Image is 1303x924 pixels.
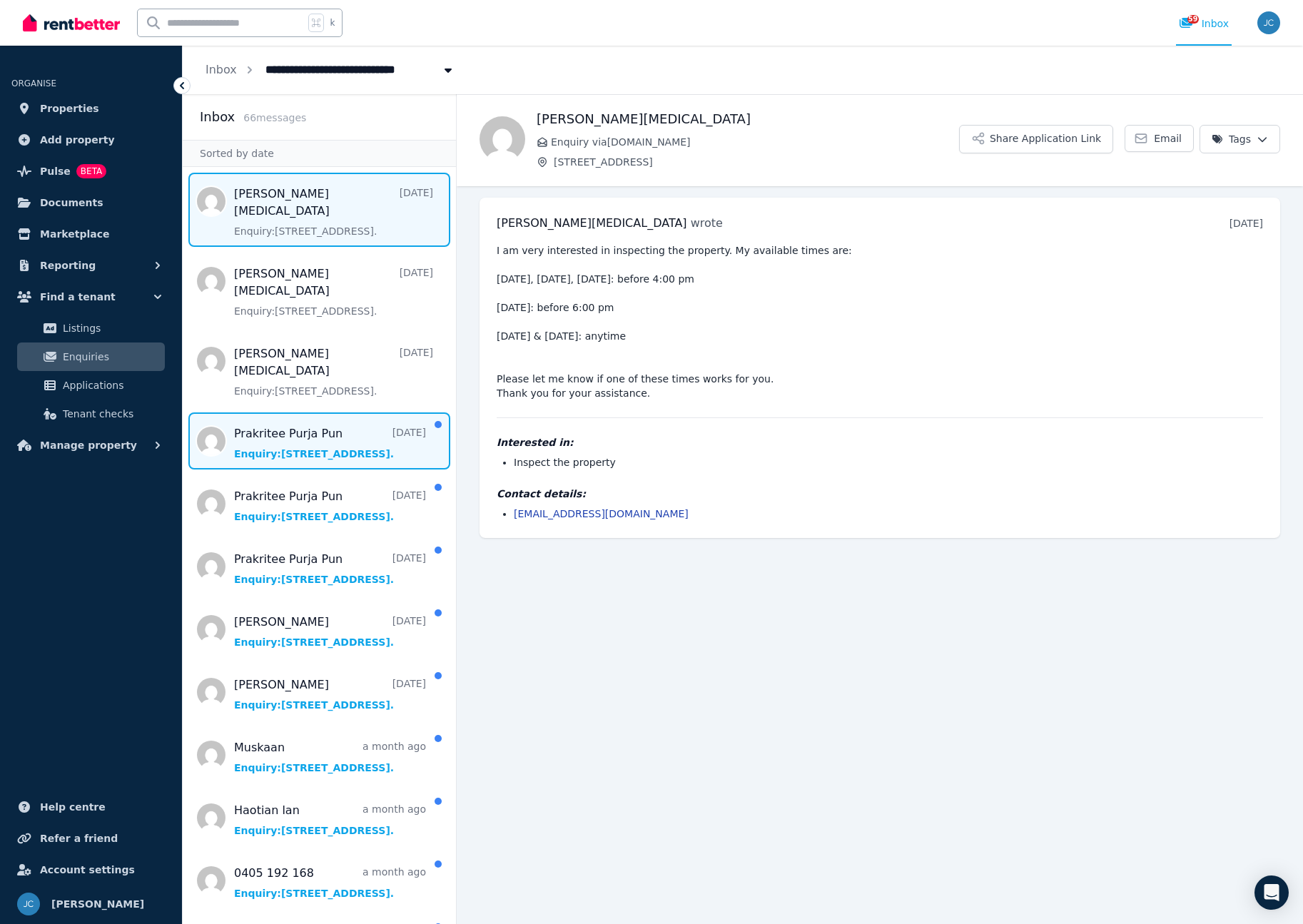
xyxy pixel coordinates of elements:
[11,283,171,311] button: Find a tenant
[183,46,478,94] nav: Breadcrumb
[497,487,1263,501] h4: Contact details:
[537,109,959,129] h1: [PERSON_NAME][MEDICAL_DATA]
[17,342,165,371] a: Enquiries
[40,798,106,816] span: Help centre
[234,739,426,775] a: Muskaana month agoEnquiry:[STREET_ADDRESS].
[1187,15,1199,24] span: 59
[1200,125,1280,153] button: Tags
[514,508,689,519] a: [EMAIL_ADDRESS][DOMAIN_NAME]
[40,288,116,305] span: Find a tenant
[330,17,335,29] span: k
[40,257,96,274] span: Reporting
[234,676,426,712] a: [PERSON_NAME][DATE]Enquiry:[STREET_ADDRESS].
[1154,131,1182,146] span: Email
[63,377,159,394] span: Applications
[11,220,171,248] a: Marketplace
[17,314,165,342] a: Listings
[551,135,959,149] span: Enquiry via [DOMAIN_NAME]
[11,126,171,154] a: Add property
[40,100,99,117] span: Properties
[63,320,159,337] span: Listings
[234,865,426,900] a: 0405 192 168a month agoEnquiry:[STREET_ADDRESS].
[200,107,235,127] h2: Inbox
[497,243,1263,400] pre: I am very interested in inspecting the property. My available times are: [DATE], [DATE], [DATE]: ...
[11,793,171,821] a: Help centre
[40,861,135,878] span: Account settings
[40,194,103,211] span: Documents
[234,488,426,524] a: Prakritee Purja Pun[DATE]Enquiry:[STREET_ADDRESS].
[1212,132,1251,146] span: Tags
[480,116,525,162] img: Yixiao Tao
[51,895,144,913] span: [PERSON_NAME]
[63,348,159,365] span: Enquiries
[17,893,40,915] img: Johnny Chow
[11,251,171,280] button: Reporting
[1254,875,1289,910] div: Open Intercom Messenger
[63,405,159,422] span: Tenant checks
[40,163,71,180] span: Pulse
[17,400,165,428] a: Tenant checks
[17,371,165,400] a: Applications
[206,63,237,76] a: Inbox
[40,437,137,454] span: Manage property
[1257,11,1280,34] img: Johnny Chow
[11,157,171,186] a: PulseBETA
[11,824,171,853] a: Refer a friend
[11,78,56,88] span: ORGANISE
[1125,125,1194,152] a: Email
[234,186,433,238] a: [PERSON_NAME][MEDICAL_DATA][DATE]Enquiry:[STREET_ADDRESS].
[234,345,433,398] a: [PERSON_NAME][MEDICAL_DATA][DATE]Enquiry:[STREET_ADDRESS].
[959,125,1113,153] button: Share Application Link
[23,12,120,34] img: RentBetter
[234,551,426,587] a: Prakritee Purja Pun[DATE]Enquiry:[STREET_ADDRESS].
[234,425,426,461] a: Prakritee Purja Pun[DATE]Enquiry:[STREET_ADDRESS].
[497,435,1263,450] h4: Interested in:
[183,140,456,167] div: Sorted by date
[11,856,171,884] a: Account settings
[497,216,687,230] span: [PERSON_NAME][MEDICAL_DATA]
[11,431,171,460] button: Manage property
[243,112,306,123] span: 66 message s
[1230,218,1263,229] time: [DATE]
[514,455,1263,469] li: Inspect the property
[76,164,106,178] span: BETA
[234,265,433,318] a: [PERSON_NAME][MEDICAL_DATA][DATE]Enquiry:[STREET_ADDRESS].
[234,614,426,649] a: [PERSON_NAME][DATE]Enquiry:[STREET_ADDRESS].
[11,94,171,123] a: Properties
[691,216,723,230] span: wrote
[1179,16,1229,31] div: Inbox
[11,188,171,217] a: Documents
[40,225,109,243] span: Marketplace
[554,155,959,169] span: [STREET_ADDRESS]
[40,131,115,148] span: Add property
[40,830,118,847] span: Refer a friend
[234,802,426,838] a: Haotian lana month agoEnquiry:[STREET_ADDRESS].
